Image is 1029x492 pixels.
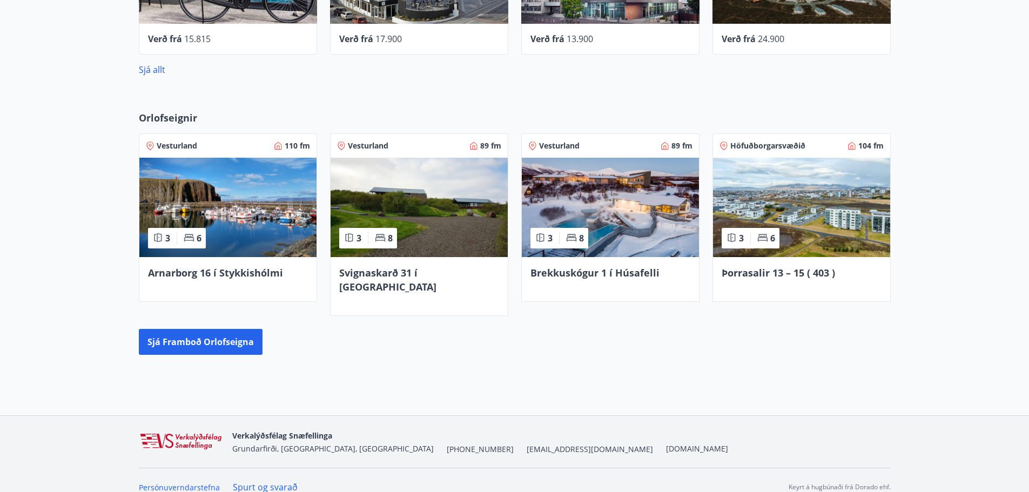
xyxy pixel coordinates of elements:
span: [PHONE_NUMBER] [447,444,514,455]
span: Höfuðborgarsvæðið [730,140,805,151]
span: Verð frá [148,33,182,45]
p: Keyrt á hugbúnaði frá Dorado ehf. [789,482,891,492]
span: 6 [197,232,201,244]
span: 8 [388,232,393,244]
span: [EMAIL_ADDRESS][DOMAIN_NAME] [527,444,653,455]
span: 24.900 [758,33,784,45]
span: Vesturland [348,140,388,151]
span: Verð frá [339,33,373,45]
span: 3 [548,232,553,244]
span: 17.900 [375,33,402,45]
img: Paella dish [331,158,508,257]
img: Paella dish [522,158,699,257]
span: 89 fm [480,140,501,151]
span: 6 [770,232,775,244]
span: 104 fm [858,140,884,151]
span: 13.900 [567,33,593,45]
span: 89 fm [671,140,692,151]
span: Orlofseignir [139,111,197,125]
span: Arnarborg 16 í Stykkishólmi [148,266,283,279]
span: Grundarfirði, [GEOGRAPHIC_DATA], [GEOGRAPHIC_DATA] [232,443,434,454]
span: 3 [357,232,361,244]
span: 8 [579,232,584,244]
a: Sjá allt [139,64,165,76]
span: 15.815 [184,33,211,45]
span: 3 [739,232,744,244]
span: 3 [165,232,170,244]
a: [DOMAIN_NAME] [666,443,728,454]
span: Verkalýðsfélag Snæfellinga [232,430,332,441]
img: Paella dish [139,158,317,257]
span: Verð frá [530,33,564,45]
span: Vesturland [157,140,197,151]
span: Þorrasalir 13 – 15 ( 403 ) [722,266,835,279]
span: Svignaskarð 31 í [GEOGRAPHIC_DATA] [339,266,436,293]
img: WvRpJk2u6KDFA1HvFrCJUzbr97ECa5dHUCvez65j.png [139,433,224,451]
span: 110 fm [285,140,310,151]
span: Brekkuskógur 1 í Húsafelli [530,266,660,279]
img: Paella dish [713,158,890,257]
span: Vesturland [539,140,580,151]
span: Verð frá [722,33,756,45]
button: Sjá framboð orlofseigna [139,329,263,355]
